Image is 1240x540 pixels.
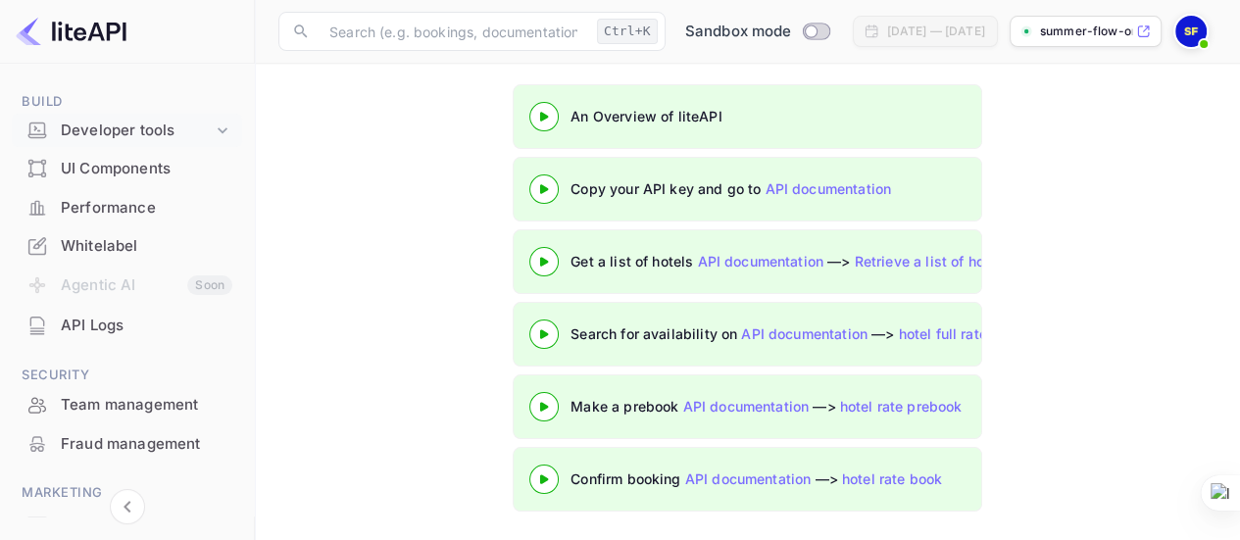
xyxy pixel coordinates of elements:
a: API documentation [685,470,812,487]
div: API Logs [61,315,232,337]
a: API Logs [12,307,242,343]
div: An Overview of liteAPI [570,106,1061,126]
div: Copy your API key and go to [570,178,1061,199]
div: Switch to Production mode [677,21,837,43]
div: Performance [61,197,232,220]
div: API Logs [12,307,242,345]
a: Fraud management [12,425,242,462]
div: Fraud management [12,425,242,464]
div: Vouchers [61,513,232,535]
input: Search (e.g. bookings, documentation) [318,12,589,51]
div: Performance [12,189,242,227]
a: hotel rate book [842,470,942,487]
a: API documentation [697,253,823,270]
div: UI Components [12,150,242,188]
span: Sandbox mode [685,21,792,43]
span: Security [12,365,242,386]
a: Whitelabel [12,227,242,264]
div: Ctrl+K [597,19,658,44]
div: Get a list of hotels —> [570,251,1061,271]
a: hotel rate prebook [840,398,963,415]
div: Fraud management [61,433,232,456]
div: UI Components [61,158,232,180]
div: Make a prebook —> [570,396,1061,417]
div: Developer tools [61,120,213,142]
a: API documentation [741,325,868,342]
a: API documentation [683,398,810,415]
div: Confirm booking —> [570,468,1061,489]
div: Whitelabel [12,227,242,266]
button: Collapse navigation [110,489,145,524]
div: Team management [12,386,242,424]
a: UI Components [12,150,242,186]
a: hotel full rates availability [899,325,1073,342]
span: Marketing [12,482,242,504]
a: Retrieve a list of hotels [855,253,1010,270]
div: Team management [61,394,232,417]
span: Build [12,91,242,113]
div: Whitelabel [61,235,232,258]
a: Performance [12,189,242,225]
div: Developer tools [12,114,242,148]
img: LiteAPI logo [16,16,126,47]
img: Summer Flow [1175,16,1207,47]
p: summer-flow-orsbb.nuit... [1040,23,1132,40]
div: [DATE] — [DATE] [887,23,985,40]
a: API documentation [765,180,891,197]
a: Team management [12,386,242,422]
